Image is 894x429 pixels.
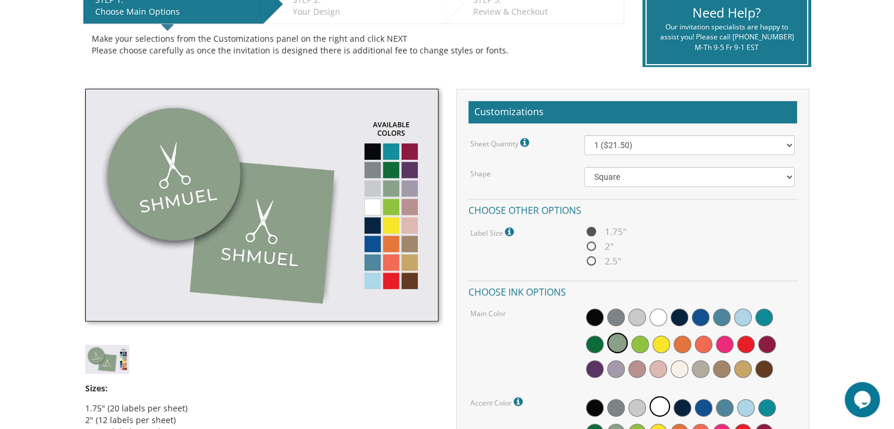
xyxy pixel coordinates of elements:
[473,6,618,18] div: Review & Checkout
[85,414,438,426] li: 2" (12 labels per sheet)
[92,33,615,56] div: Make your selections from the Customizations panel on the right and click NEXT Please choose care...
[468,199,797,219] h4: Choose other options
[655,4,798,22] div: Need Help?
[470,394,525,410] label: Accent Color
[470,169,491,179] label: Shape
[655,22,798,52] div: Our invitation specialists are happy to assist you! Please call [PHONE_NUMBER] M-Th 9-5 Fr 9-1 EST
[95,6,257,18] div: Choose Main Options
[584,224,627,239] span: 1.75"
[468,101,797,123] h2: Customizations
[470,135,532,150] label: Sheet Quantity
[85,383,108,394] span: Sizes:
[85,403,438,414] li: 1.75" (20 labels per sheet)
[845,382,882,417] iframe: chat widget
[293,6,438,18] div: Your Design
[470,224,517,240] label: Label Size
[584,254,621,269] span: 2.5"
[470,309,506,319] label: Main Color
[468,280,797,301] h4: Choose ink options
[584,239,614,254] span: 2"
[85,345,129,374] img: label-style20.jpg
[85,89,438,321] img: label-style20.jpg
